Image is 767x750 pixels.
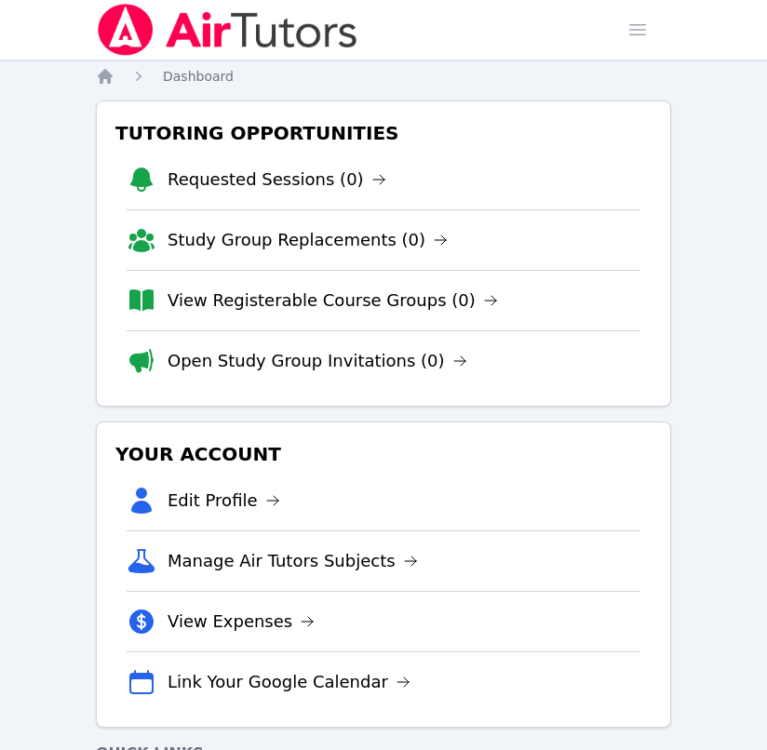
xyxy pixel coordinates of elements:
span: Dashboard [163,69,234,84]
a: Open Study Group Invitations (0) [168,348,467,374]
img: Air Tutors [96,4,359,56]
nav: Breadcrumb [96,67,671,86]
a: Manage Air Tutors Subjects [168,548,418,574]
a: Edit Profile [168,488,280,514]
a: Link Your Google Calendar [168,669,410,695]
a: Requested Sessions (0) [168,167,386,193]
h3: Your Account [112,437,655,471]
a: View Expenses [168,609,315,635]
a: View Registerable Course Groups (0) [168,288,498,314]
h3: Tutoring Opportunities [112,116,655,150]
a: Study Group Replacements (0) [168,227,448,253]
a: Dashboard [163,67,234,86]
